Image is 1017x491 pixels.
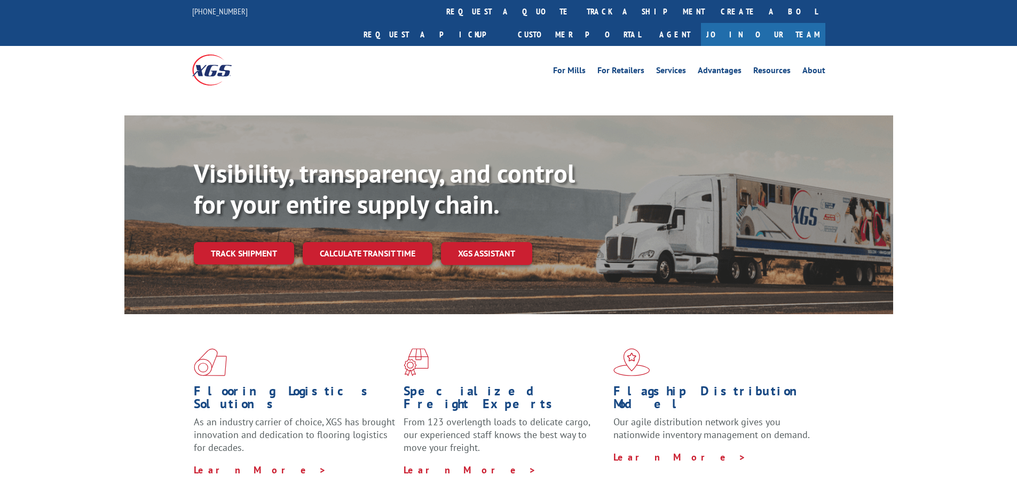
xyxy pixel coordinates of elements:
[404,416,605,463] p: From 123 overlength loads to delicate cargo, our experienced staff knows the best way to move you...
[802,66,825,78] a: About
[753,66,791,78] a: Resources
[404,348,429,376] img: xgs-icon-focused-on-flooring-red
[194,348,227,376] img: xgs-icon-total-supply-chain-intelligence-red
[303,242,432,265] a: Calculate transit time
[553,66,586,78] a: For Mills
[649,23,701,46] a: Agent
[701,23,825,46] a: Join Our Team
[597,66,644,78] a: For Retailers
[404,464,537,476] a: Learn More >
[613,416,810,441] span: Our agile distribution network gives you nationwide inventory management on demand.
[613,348,650,376] img: xgs-icon-flagship-distribution-model-red
[192,6,248,17] a: [PHONE_NUMBER]
[356,23,510,46] a: Request a pickup
[698,66,742,78] a: Advantages
[194,242,294,264] a: Track shipment
[194,385,396,416] h1: Flooring Logistics Solutions
[656,66,686,78] a: Services
[613,385,815,416] h1: Flagship Distribution Model
[194,157,575,221] b: Visibility, transparency, and control for your entire supply chain.
[613,451,746,463] a: Learn More >
[404,385,605,416] h1: Specialized Freight Experts
[441,242,532,265] a: XGS ASSISTANT
[510,23,649,46] a: Customer Portal
[194,464,327,476] a: Learn More >
[194,416,395,454] span: As an industry carrier of choice, XGS has brought innovation and dedication to flooring logistics...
